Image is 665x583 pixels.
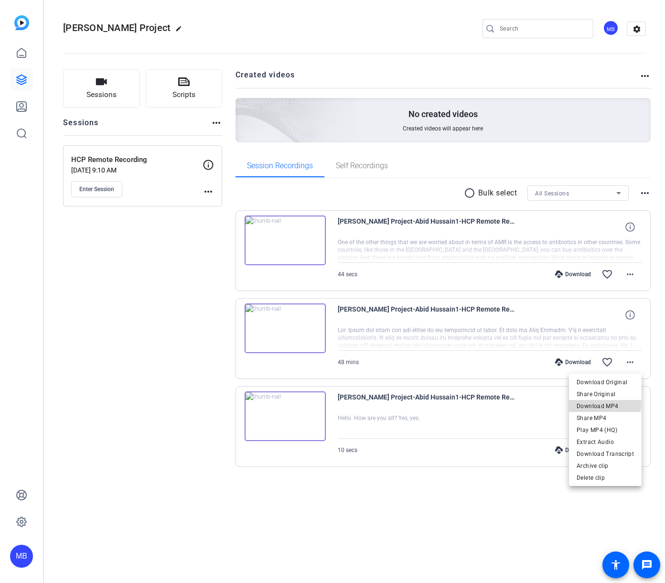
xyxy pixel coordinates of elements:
span: Download Original [577,377,634,388]
span: Delete clip [577,472,634,484]
span: Share Original [577,389,634,400]
span: Archive clip [577,460,634,472]
span: Extract Audio [577,436,634,448]
span: Play MP4 (HQ) [577,424,634,436]
span: Download Transcript [577,448,634,460]
span: Share MP4 [577,412,634,424]
span: Download MP4 [577,400,634,412]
